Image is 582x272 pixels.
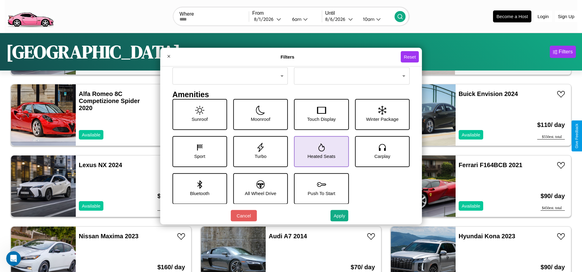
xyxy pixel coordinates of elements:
div: 8 / 1 / 2026 [254,16,276,22]
p: Sport [194,152,205,160]
h4: Transmission [294,58,410,67]
p: Sunroof [192,115,208,123]
div: Give Feedback [575,124,579,148]
a: Ferrari F164BCB 2021 [459,162,522,168]
button: Apply [330,210,348,221]
h1: [GEOGRAPHIC_DATA] [6,39,180,64]
p: Winter Package [366,115,399,123]
p: Carplay [374,152,390,160]
h3: $ 90 / day [541,186,565,206]
label: Until [325,10,395,16]
p: Available [82,202,101,210]
a: Alfa Romeo 8C Competizione Spider 2020 [79,90,140,111]
div: $ 550 est. total [537,135,565,140]
p: All Wheel Drive [245,189,276,197]
p: Available [462,202,480,210]
h4: Amenities [172,90,410,99]
h4: Filters [174,54,401,59]
button: 8/1/2026 [252,16,287,22]
div: $ 450 est. total [541,206,565,211]
button: Reset [401,51,419,63]
button: Become a Host [493,10,531,22]
h4: Fuel [172,58,288,67]
p: Touch Display [307,115,336,123]
div: 6am [289,16,303,22]
div: 10am [360,16,376,22]
a: Nissan Maxima 2023 [79,233,139,239]
p: Turbo [255,152,267,160]
p: Available [462,131,480,139]
div: 8 / 6 / 2026 [325,16,348,22]
img: logo [5,3,56,29]
a: Buick Envision 2024 [459,90,518,97]
p: Push To Start [308,189,335,197]
iframe: Intercom live chat [6,251,21,266]
a: Lexus NX 2024 [79,162,122,168]
button: Sign Up [555,11,577,22]
a: Audi A7 2014 [269,233,307,239]
button: 10am [358,16,395,22]
button: Login [534,11,552,22]
p: Bluetooth [190,189,209,197]
a: Hyundai Kona 2023 [459,233,515,239]
div: $ 650 est. total [157,206,185,211]
h3: $ 110 / day [537,115,565,135]
p: Moonroof [251,115,270,123]
button: Filters [550,46,576,58]
p: Heated Seats [307,152,335,160]
div: Filters [559,49,573,55]
p: Available [82,131,101,139]
button: 6am [287,16,322,22]
label: Where [179,11,249,17]
button: Cancel [231,210,257,221]
label: From [252,10,322,16]
h3: $ 130 / day [157,186,185,206]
